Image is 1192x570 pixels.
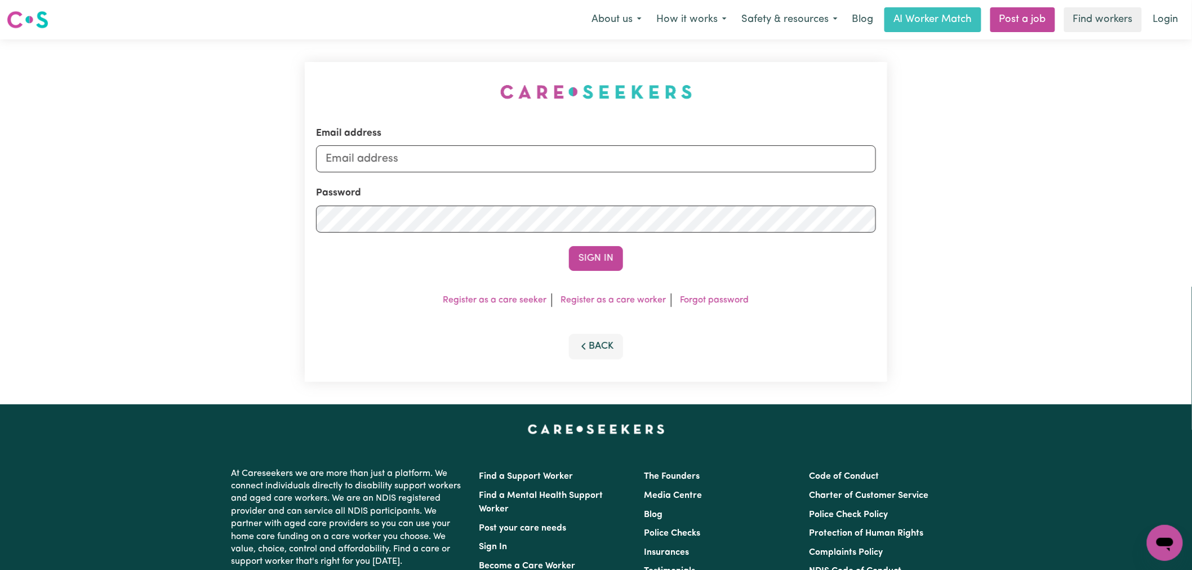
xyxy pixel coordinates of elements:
[479,542,507,551] a: Sign In
[561,296,666,305] a: Register as a care worker
[479,491,603,514] a: Find a Mental Health Support Worker
[7,7,48,33] a: Careseekers logo
[810,491,929,500] a: Charter of Customer Service
[1064,7,1142,32] a: Find workers
[1147,525,1183,561] iframe: Button to launch messaging window
[810,529,924,538] a: Protection of Human Rights
[810,510,888,519] a: Police Check Policy
[810,472,879,481] a: Code of Conduct
[990,7,1055,32] a: Post a job
[734,8,845,32] button: Safety & resources
[680,296,749,305] a: Forgot password
[644,529,700,538] a: Police Checks
[584,8,649,32] button: About us
[845,7,880,32] a: Blog
[644,491,702,500] a: Media Centre
[528,425,665,434] a: Careseekers home page
[810,548,883,557] a: Complaints Policy
[316,126,381,141] label: Email address
[479,472,573,481] a: Find a Support Worker
[644,548,689,557] a: Insurances
[443,296,547,305] a: Register as a care seeker
[569,246,623,271] button: Sign In
[569,334,623,359] button: Back
[649,8,734,32] button: How it works
[479,524,566,533] a: Post your care needs
[316,186,361,201] label: Password
[316,145,876,172] input: Email address
[7,10,48,30] img: Careseekers logo
[644,510,662,519] a: Blog
[644,472,700,481] a: The Founders
[884,7,981,32] a: AI Worker Match
[1146,7,1185,32] a: Login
